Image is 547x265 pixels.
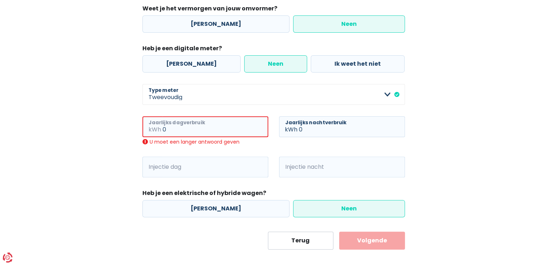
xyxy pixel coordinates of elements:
[142,15,290,33] label: [PERSON_NAME]
[142,44,405,55] legend: Heb je een digitale meter?
[293,15,405,33] label: Neen
[339,232,405,250] button: Volgende
[244,55,307,73] label: Neen
[268,232,334,250] button: Terug
[142,200,290,217] label: [PERSON_NAME]
[293,200,405,217] label: Neen
[311,55,405,73] label: Ik weet het niet
[142,4,405,15] legend: Weet je het vermorgen van jouw omvormer?
[142,116,163,137] span: kWh
[279,157,299,177] span: kWh
[142,157,162,177] span: kWh
[142,139,268,145] div: U moet een langer antwoord geven
[279,116,299,137] span: kWh
[142,55,241,73] label: [PERSON_NAME]
[142,189,405,200] legend: Heb je een elektrische of hybride wagen?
